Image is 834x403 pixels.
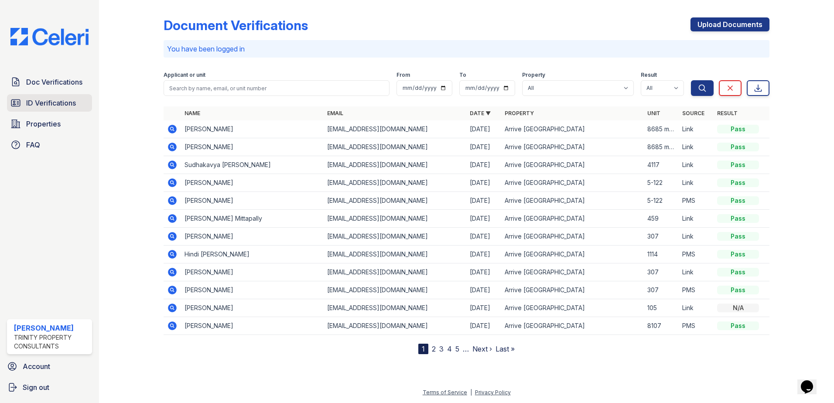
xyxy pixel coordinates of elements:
a: Properties [7,115,92,133]
div: Document Verifications [164,17,308,33]
a: Sign out [3,379,96,396]
td: 307 [644,263,679,281]
a: Last » [496,345,515,353]
a: Account [3,358,96,375]
td: [DATE] [466,210,501,228]
td: Arrive [GEOGRAPHIC_DATA] [501,263,644,281]
td: Link [679,299,714,317]
td: 4117 [644,156,679,174]
td: [EMAIL_ADDRESS][DOMAIN_NAME] [324,281,466,299]
td: Hindi [PERSON_NAME] [181,246,324,263]
td: Sudhakavya [PERSON_NAME] [181,156,324,174]
td: Arrive [GEOGRAPHIC_DATA] [501,299,644,317]
td: Arrive [GEOGRAPHIC_DATA] [501,246,644,263]
span: Doc Verifications [26,77,82,87]
div: Pass [717,196,759,205]
td: Arrive [GEOGRAPHIC_DATA] [501,138,644,156]
td: Arrive [GEOGRAPHIC_DATA] [501,228,644,246]
div: Pass [717,161,759,169]
td: 1114 [644,246,679,263]
td: [DATE] [466,138,501,156]
div: Pass [717,250,759,259]
td: PMS [679,281,714,299]
input: Search by name, email, or unit number [164,80,390,96]
a: Privacy Policy [475,389,511,396]
td: [EMAIL_ADDRESS][DOMAIN_NAME] [324,299,466,317]
td: 8107 [644,317,679,335]
a: Unit [647,110,660,116]
div: 1 [418,344,428,354]
td: [DATE] [466,156,501,174]
td: [DATE] [466,228,501,246]
p: You have been logged in [167,44,766,54]
td: [PERSON_NAME] Mittapally [181,210,324,228]
td: [DATE] [466,317,501,335]
a: 3 [439,345,444,353]
td: Link [679,120,714,138]
td: PMS [679,192,714,210]
td: 5-122 [644,174,679,192]
td: Arrive [GEOGRAPHIC_DATA] [501,317,644,335]
span: Account [23,361,50,372]
td: 307 [644,281,679,299]
td: Link [679,228,714,246]
a: 4 [447,345,452,353]
td: Arrive [GEOGRAPHIC_DATA] [501,281,644,299]
span: … [463,344,469,354]
label: Result [641,72,657,79]
label: From [396,72,410,79]
div: Pass [717,286,759,294]
div: [PERSON_NAME] [14,323,89,333]
td: [DATE] [466,192,501,210]
td: Arrive [GEOGRAPHIC_DATA] [501,210,644,228]
div: Pass [717,125,759,133]
a: ID Verifications [7,94,92,112]
img: CE_Logo_Blue-a8612792a0a2168367f1c8372b55b34899dd931a85d93a1a3d3e32e68fde9ad4.png [3,28,96,45]
a: Property [505,110,534,116]
td: [EMAIL_ADDRESS][DOMAIN_NAME] [324,156,466,174]
td: 459 [644,210,679,228]
div: Trinity Property Consultants [14,333,89,351]
td: Arrive [GEOGRAPHIC_DATA] [501,174,644,192]
a: Next › [472,345,492,353]
td: 5-122 [644,192,679,210]
td: [EMAIL_ADDRESS][DOMAIN_NAME] [324,138,466,156]
td: Arrive [GEOGRAPHIC_DATA] [501,120,644,138]
td: [EMAIL_ADDRESS][DOMAIN_NAME] [324,246,466,263]
td: [EMAIL_ADDRESS][DOMAIN_NAME] [324,210,466,228]
td: [PERSON_NAME] [181,174,324,192]
td: [PERSON_NAME] [181,317,324,335]
td: 8685 magnolia trl 2 [644,138,679,156]
td: [DATE] [466,246,501,263]
a: Name [185,110,200,116]
td: [DATE] [466,281,501,299]
a: 5 [455,345,459,353]
td: [DATE] [466,174,501,192]
td: [EMAIL_ADDRESS][DOMAIN_NAME] [324,228,466,246]
td: 8685 magnolia trl 2 [644,120,679,138]
td: Link [679,210,714,228]
a: Source [682,110,704,116]
label: To [459,72,466,79]
td: [PERSON_NAME] [181,263,324,281]
td: [EMAIL_ADDRESS][DOMAIN_NAME] [324,317,466,335]
a: FAQ [7,136,92,154]
span: FAQ [26,140,40,150]
td: Link [679,156,714,174]
td: PMS [679,246,714,263]
td: [PERSON_NAME] [181,281,324,299]
td: Link [679,174,714,192]
div: Pass [717,321,759,330]
label: Property [522,72,545,79]
a: Doc Verifications [7,73,92,91]
span: Sign out [23,382,49,393]
td: [EMAIL_ADDRESS][DOMAIN_NAME] [324,174,466,192]
a: Result [717,110,738,116]
span: Properties [26,119,61,129]
td: [PERSON_NAME] [181,299,324,317]
div: Pass [717,178,759,187]
span: ID Verifications [26,98,76,108]
td: Link [679,263,714,281]
iframe: chat widget [797,368,825,394]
